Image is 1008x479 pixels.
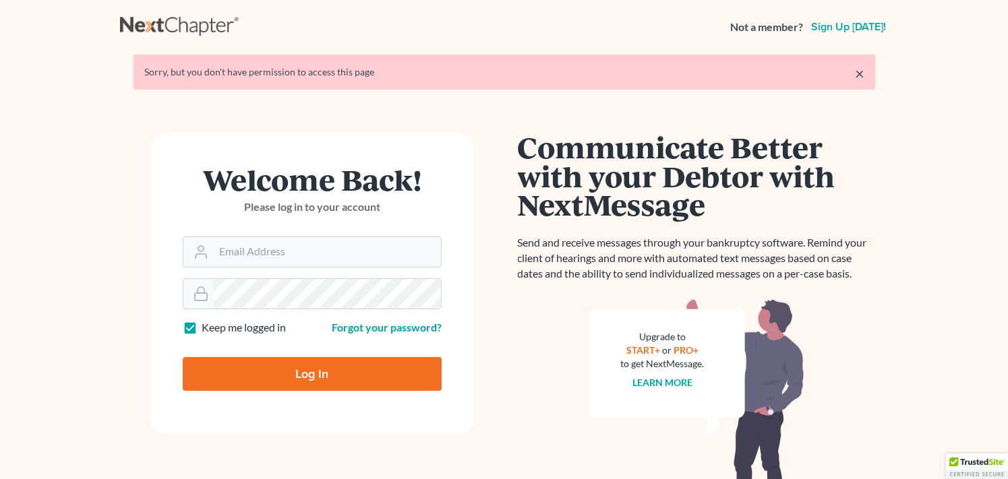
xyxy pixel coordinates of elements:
[626,344,660,356] a: START+
[632,377,692,388] a: Learn more
[674,344,699,356] a: PRO+
[730,20,803,35] strong: Not a member?
[808,22,889,32] a: Sign up [DATE]!
[202,320,286,336] label: Keep me logged in
[518,133,875,219] h1: Communicate Better with your Debtor with NextMessage
[518,235,875,282] p: Send and receive messages through your bankruptcy software. Remind your client of hearings and mo...
[214,237,441,267] input: Email Address
[621,357,705,371] div: to get NextMessage.
[332,321,442,333] a: Forgot your password?
[621,330,705,344] div: Upgrade to
[183,199,442,215] p: Please log in to your account
[662,344,672,356] span: or
[946,453,1008,479] div: TrustedSite Certified
[855,65,864,82] a: ×
[183,165,442,194] h1: Welcome Back!
[144,65,864,79] div: Sorry, but you don't have permission to access this page
[183,357,442,391] input: Log In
